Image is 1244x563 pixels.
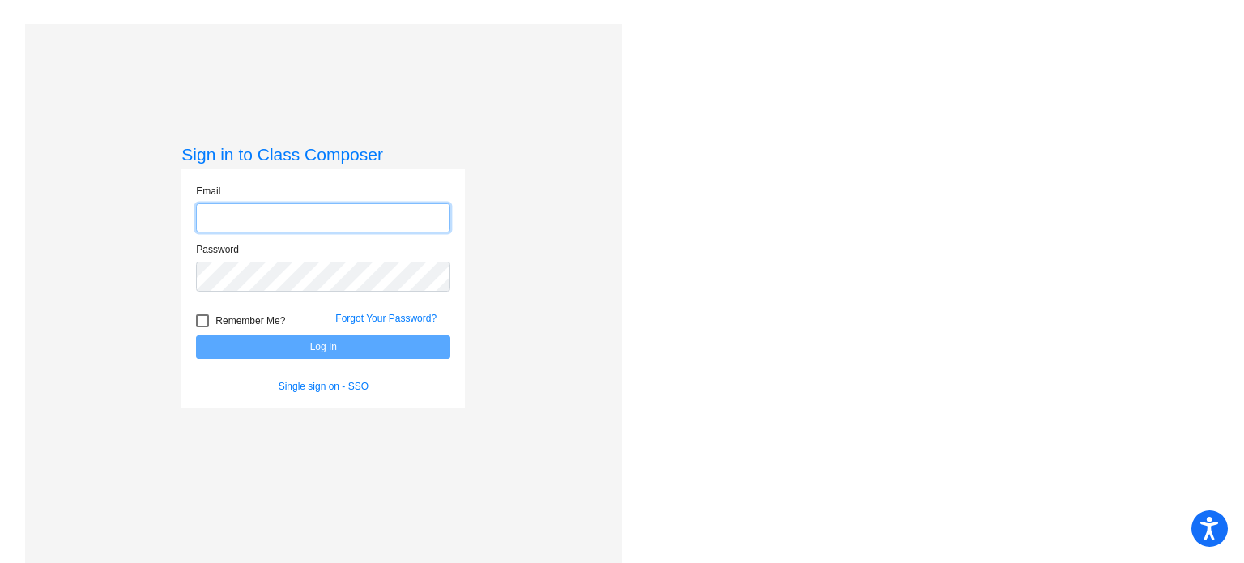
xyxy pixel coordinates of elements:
a: Forgot Your Password? [335,313,437,324]
button: Log In [196,335,450,359]
label: Password [196,242,239,257]
label: Email [196,184,220,198]
h3: Sign in to Class Composer [181,144,465,164]
span: Remember Me? [215,311,285,331]
a: Single sign on - SSO [279,381,369,392]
